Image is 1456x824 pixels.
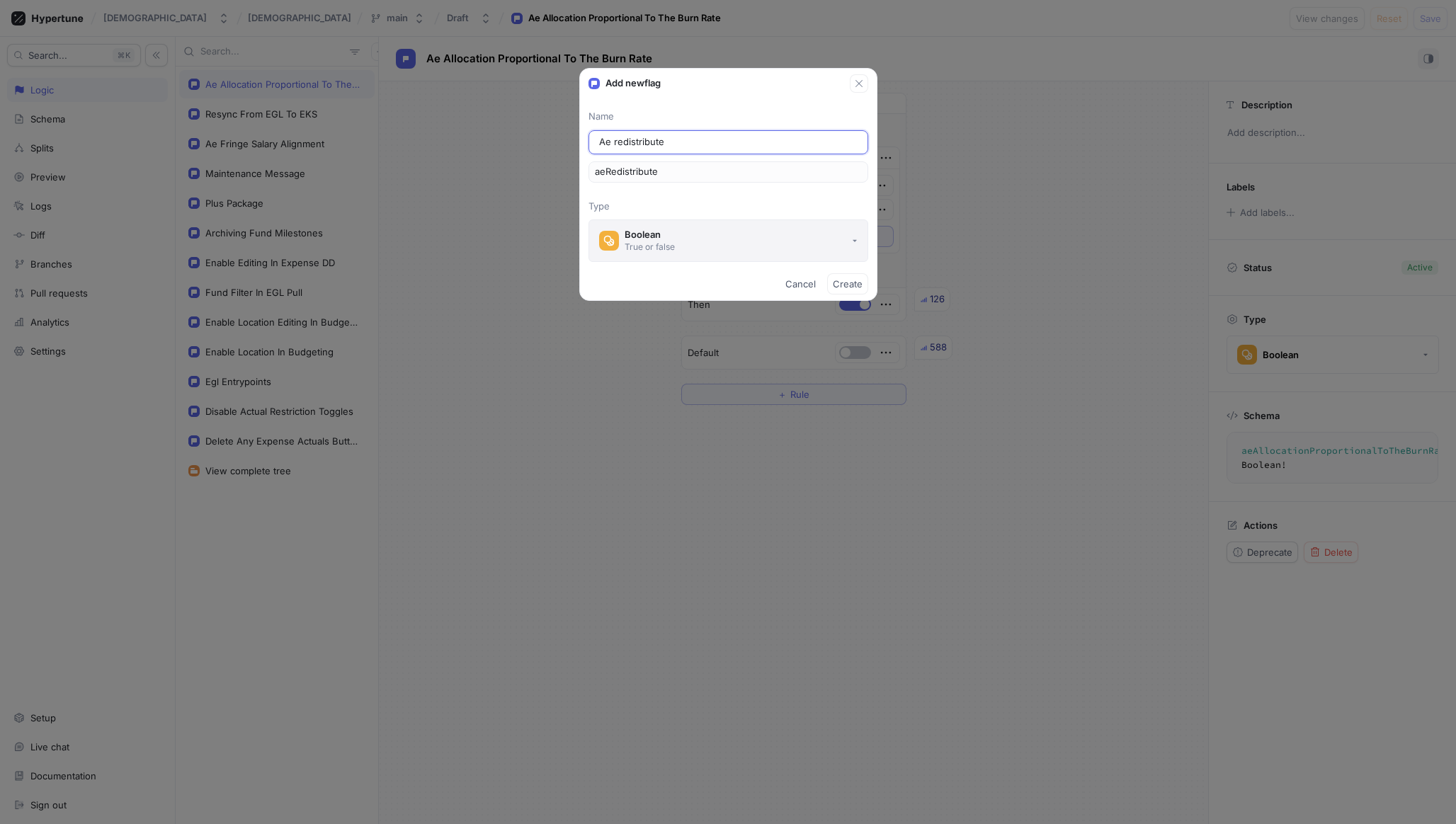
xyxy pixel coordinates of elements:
input: Enter a name for this flag [599,135,858,149]
p: Name [588,110,868,124]
button: Cancel [780,273,821,294]
span: Cancel [785,280,816,288]
button: BooleanTrue or false [588,219,868,262]
span: Create [833,280,863,288]
button: Create [827,273,868,294]
div: Boolean [625,229,675,241]
p: Type [588,200,868,214]
p: Add new flag [605,76,661,91]
div: True or false [625,241,675,253]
